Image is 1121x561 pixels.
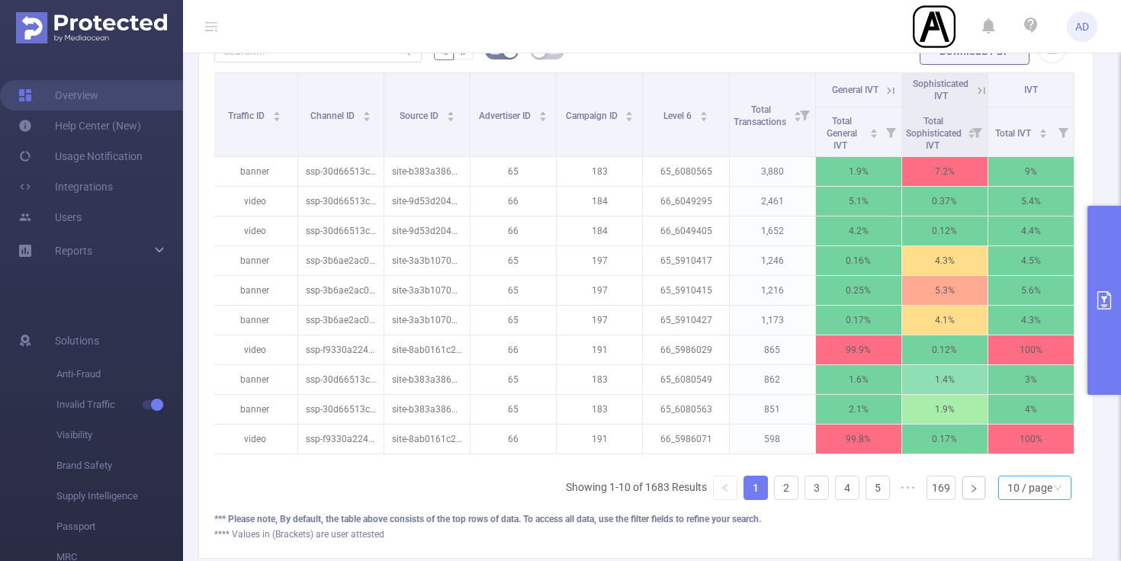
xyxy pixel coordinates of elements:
div: Sort [869,127,878,136]
p: 184 [557,187,642,216]
i: icon: caret-down [539,115,548,120]
p: 0.12% [902,216,988,245]
p: 7.2% [902,157,988,186]
p: 0.25% [816,276,901,305]
p: 0.17% [902,425,988,454]
p: 4.1% [902,306,988,335]
p: 197 [557,306,642,335]
span: AD [1075,11,1089,42]
a: 3 [805,476,828,499]
i: icon: caret-up [272,109,281,114]
span: Passport [56,511,183,542]
p: 65 [471,246,556,275]
p: 183 [557,365,642,394]
i: icon: caret-up [1039,127,1047,131]
div: 10 / page [1007,476,1052,499]
span: Total Transactions [734,104,789,127]
p: 1,216 [730,276,815,305]
p: video [212,335,297,364]
p: video [212,425,297,454]
p: 183 [557,395,642,424]
div: Sort [446,109,455,118]
p: 66_5986029 [643,335,728,364]
span: % [440,45,448,57]
img: Protected Media [16,12,167,43]
p: 197 [557,276,642,305]
i: icon: caret-up [869,127,878,131]
a: 5 [866,476,889,499]
p: 65 [471,157,556,186]
p: 183 [557,157,642,186]
p: banner [212,395,297,424]
p: 851 [730,395,815,424]
i: Filter menu [1052,107,1074,156]
a: Users [18,202,82,232]
span: Total General IVT [827,116,857,151]
span: ••• [896,476,920,500]
p: site-b383a3864be627b9 [384,395,470,424]
i: icon: caret-up [446,109,455,114]
p: ssp-30d66513c2f74616 [298,395,384,424]
span: # [460,45,467,57]
p: 65_6080565 [643,157,728,186]
p: ssp-30d66513c2f74616 [298,216,384,245]
i: icon: caret-down [869,132,878,136]
a: 2 [775,476,798,499]
i: icon: caret-down [1039,132,1047,136]
span: Campaign ID [566,111,620,121]
p: 0.16% [816,246,901,275]
p: 862 [730,365,815,394]
p: site-9d53d20465e794e6 [384,187,470,216]
p: 65_5910427 [643,306,728,335]
a: Integrations [18,172,113,202]
a: Help Center (New) [18,111,141,141]
div: Sort [699,109,708,118]
p: 65_5910415 [643,276,728,305]
p: video [212,216,297,245]
span: Total IVT [995,128,1033,139]
a: Reports [55,236,92,266]
p: ssp-30d66513c2f74616 [298,187,384,216]
li: Next 5 Pages [896,476,920,500]
p: ssp-30d66513c2f74616 [298,365,384,394]
p: 0.37% [902,187,988,216]
p: 2.1% [816,395,901,424]
p: 598 [730,425,815,454]
p: 4.2% [816,216,901,245]
a: Usage Notification [18,141,143,172]
p: 0.17% [816,306,901,335]
i: icon: caret-up [625,109,634,114]
p: 66_6049295 [643,187,728,216]
p: site-8ab0161c2dab7dd3 [384,425,470,454]
p: 197 [557,246,642,275]
div: **** Values in (Brackets) are user attested [214,527,1078,541]
div: Sort [538,109,548,118]
p: site-3a3b10701547939b [384,276,470,305]
span: Traffic ID [228,111,267,121]
p: 65 [471,306,556,335]
p: 99.8% [816,425,901,454]
p: 191 [557,425,642,454]
i: icon: down [1053,483,1062,494]
p: 4.3% [902,246,988,275]
p: 100% [988,335,1074,364]
li: 1 [744,476,768,500]
span: General IVT [832,85,878,95]
span: Channel ID [310,111,357,121]
p: 0.12% [902,335,988,364]
i: icon: caret-down [446,115,455,120]
p: 1,173 [730,306,815,335]
div: *** Please note, By default, the table above consists of the top rows of data. To access all data... [214,512,1078,526]
p: site-3a3b10701547939b [384,306,470,335]
p: 65_6080549 [643,365,728,394]
p: 191 [557,335,642,364]
p: 4.5% [988,246,1074,275]
p: 65_5910417 [643,246,728,275]
p: 1,652 [730,216,815,245]
p: 2,461 [730,187,815,216]
p: banner [212,276,297,305]
p: site-b383a3864be627b9 [384,157,470,186]
p: 99.9% [816,335,901,364]
div: Sort [272,109,281,118]
p: 66 [471,187,556,216]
